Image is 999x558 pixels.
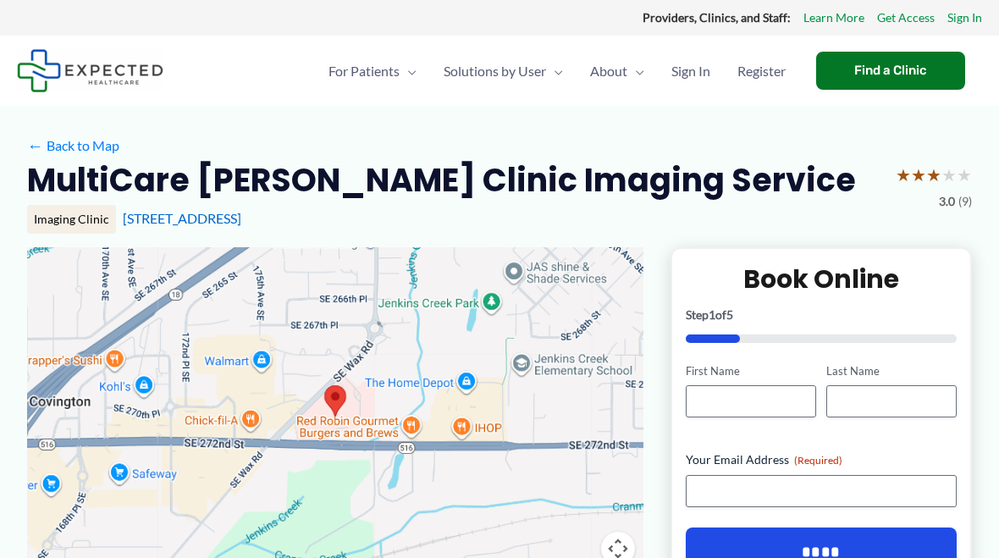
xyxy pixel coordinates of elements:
[686,363,816,379] label: First Name
[671,41,710,101] span: Sign In
[590,41,627,101] span: About
[737,41,786,101] span: Register
[400,41,417,101] span: Menu Toggle
[896,159,911,191] span: ★
[911,159,926,191] span: ★
[926,159,941,191] span: ★
[17,49,163,92] img: Expected Healthcare Logo - side, dark font, small
[627,41,644,101] span: Menu Toggle
[27,159,856,201] h2: MultiCare [PERSON_NAME] Clinic Imaging Service
[658,41,724,101] a: Sign In
[546,41,563,101] span: Menu Toggle
[315,41,799,101] nav: Primary Site Navigation
[686,262,957,296] h2: Book Online
[947,7,982,29] a: Sign In
[958,191,972,213] span: (9)
[686,451,957,468] label: Your Email Address
[123,210,241,226] a: [STREET_ADDRESS]
[27,133,119,158] a: ←Back to Map
[444,41,546,101] span: Solutions by User
[686,309,957,321] p: Step of
[328,41,400,101] span: For Patients
[957,159,972,191] span: ★
[803,7,864,29] a: Learn More
[430,41,577,101] a: Solutions by UserMenu Toggle
[826,363,957,379] label: Last Name
[709,307,715,322] span: 1
[27,137,43,153] span: ←
[726,307,733,322] span: 5
[27,205,116,234] div: Imaging Clinic
[577,41,658,101] a: AboutMenu Toggle
[315,41,430,101] a: For PatientsMenu Toggle
[941,159,957,191] span: ★
[939,191,955,213] span: 3.0
[643,10,791,25] strong: Providers, Clinics, and Staff:
[794,454,842,467] span: (Required)
[816,52,965,90] a: Find a Clinic
[724,41,799,101] a: Register
[877,7,935,29] a: Get Access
